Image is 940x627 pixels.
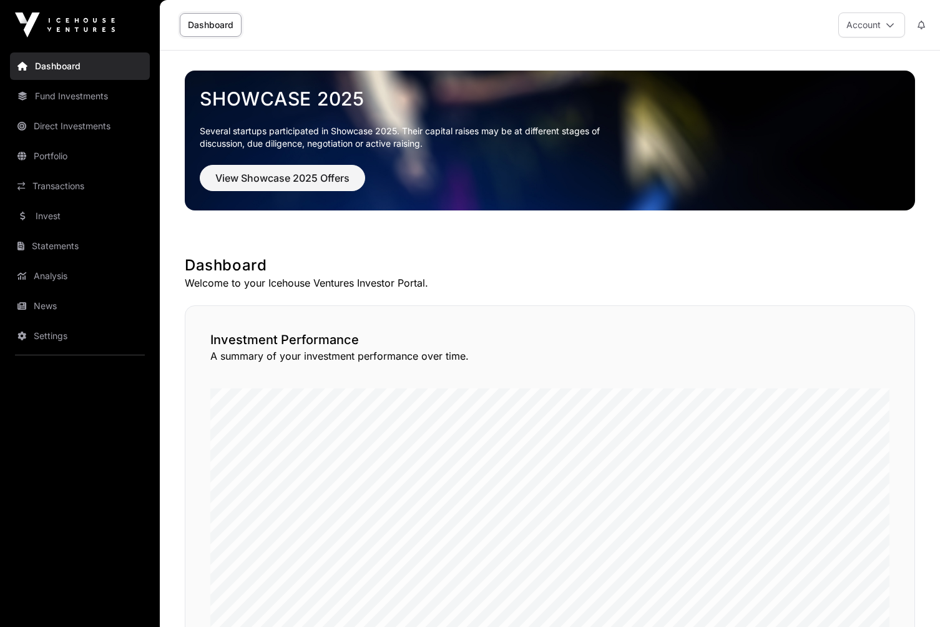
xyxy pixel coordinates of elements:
[10,232,150,260] a: Statements
[215,170,350,185] span: View Showcase 2025 Offers
[185,71,915,210] img: Showcase 2025
[10,52,150,80] a: Dashboard
[10,322,150,350] a: Settings
[10,112,150,140] a: Direct Investments
[10,142,150,170] a: Portfolio
[210,331,889,348] h2: Investment Performance
[210,348,889,363] p: A summary of your investment performance over time.
[10,292,150,320] a: News
[185,255,915,275] h1: Dashboard
[200,177,365,190] a: View Showcase 2025 Offers
[10,202,150,230] a: Invest
[838,12,905,37] button: Account
[15,12,115,37] img: Icehouse Ventures Logo
[180,13,242,37] a: Dashboard
[185,275,915,290] p: Welcome to your Icehouse Ventures Investor Portal.
[10,262,150,290] a: Analysis
[200,87,900,110] a: Showcase 2025
[200,125,619,150] p: Several startups participated in Showcase 2025. Their capital raises may be at different stages o...
[878,567,940,627] iframe: Chat Widget
[200,165,365,191] button: View Showcase 2025 Offers
[10,82,150,110] a: Fund Investments
[10,172,150,200] a: Transactions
